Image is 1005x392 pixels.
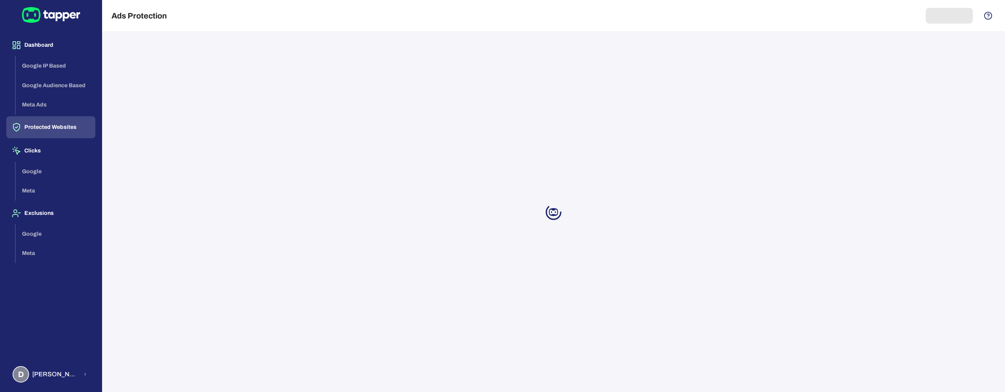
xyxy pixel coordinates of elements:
[111,11,167,20] h5: Ads Protection
[6,363,95,386] button: D[PERSON_NAME] [PERSON_NAME]
[6,202,95,224] button: Exclusions
[6,34,95,56] button: Dashboard
[13,366,29,383] div: D
[6,209,95,216] a: Exclusions
[6,123,95,130] a: Protected Websites
[6,41,95,48] a: Dashboard
[6,147,95,154] a: Clicks
[32,370,78,378] span: [PERSON_NAME] [PERSON_NAME]
[6,140,95,162] button: Clicks
[6,116,95,138] button: Protected Websites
